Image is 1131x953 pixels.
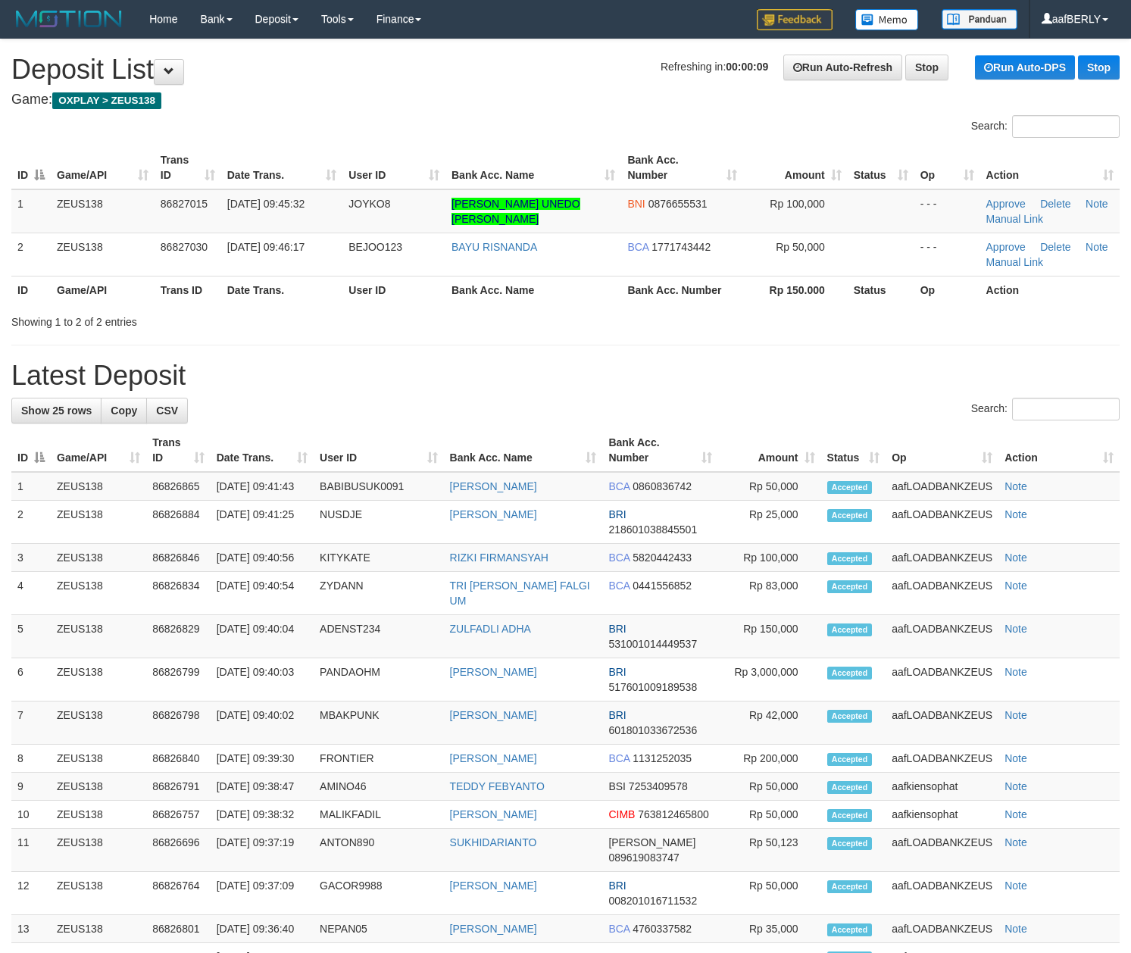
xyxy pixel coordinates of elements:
[986,256,1044,268] a: Manual Link
[51,146,155,189] th: Game/API: activate to sort column ascending
[211,472,314,501] td: [DATE] 09:41:43
[51,745,146,773] td: ZEUS138
[146,544,211,572] td: 86826846
[146,658,211,701] td: 86826799
[608,851,679,864] span: Copy 089619083747 to clipboard
[314,745,443,773] td: FRONTIER
[633,752,692,764] span: Copy 1131252035 to clipboard
[450,480,537,492] a: [PERSON_NAME]
[11,8,127,30] img: MOTION_logo.png
[314,801,443,829] td: MALIKFADIL
[718,429,821,472] th: Amount: activate to sort column ascending
[348,198,390,210] span: JOYKO8
[608,752,630,764] span: BCA
[914,233,980,276] td: - - -
[986,213,1044,225] a: Manual Link
[314,701,443,745] td: MBAKPUNK
[718,872,821,915] td: Rp 50,000
[608,523,697,536] span: Copy 218601038845501 to clipboard
[608,580,630,592] span: BCA
[11,801,51,829] td: 10
[1040,198,1070,210] a: Delete
[51,701,146,745] td: ZEUS138
[1078,55,1120,80] a: Stop
[314,773,443,801] td: AMINO46
[726,61,768,73] strong: 00:00:09
[1012,115,1120,138] input: Search:
[718,745,821,773] td: Rp 200,000
[855,9,919,30] img: Button%20Memo.svg
[718,501,821,544] td: Rp 25,000
[51,829,146,872] td: ZEUS138
[886,773,998,801] td: aafkiensophat
[155,146,221,189] th: Trans ID: activate to sort column ascending
[211,429,314,472] th: Date Trans.: activate to sort column ascending
[1004,752,1027,764] a: Note
[11,829,51,872] td: 11
[827,880,873,893] span: Accepted
[783,55,902,80] a: Run Auto-Refresh
[718,701,821,745] td: Rp 42,000
[11,276,51,304] th: ID
[638,808,708,820] span: Copy 763812465800 to clipboard
[450,780,545,792] a: TEDDY FEBYANTO
[211,872,314,915] td: [DATE] 09:37:09
[450,666,537,678] a: [PERSON_NAME]
[886,658,998,701] td: aafLOADBANKZEUS
[827,781,873,794] span: Accepted
[314,572,443,615] td: ZYDANN
[342,146,445,189] th: User ID: activate to sort column ascending
[718,544,821,572] td: Rp 100,000
[1004,836,1027,848] a: Note
[743,146,848,189] th: Amount: activate to sort column ascending
[914,276,980,304] th: Op
[51,915,146,943] td: ZEUS138
[51,615,146,658] td: ZEUS138
[11,429,51,472] th: ID: activate to sort column descending
[886,701,998,745] td: aafLOADBANKZEUS
[942,9,1017,30] img: panduan.png
[621,276,743,304] th: Bank Acc. Number
[633,580,692,592] span: Copy 0441556852 to clipboard
[886,829,998,872] td: aafLOADBANKZEUS
[314,472,443,501] td: BABIBUSUK0091
[886,615,998,658] td: aafLOADBANKZEUS
[342,276,445,304] th: User ID
[886,501,998,544] td: aafLOADBANKZEUS
[314,501,443,544] td: NUSDJE
[886,745,998,773] td: aafLOADBANKZEUS
[1004,923,1027,935] a: Note
[608,923,630,935] span: BCA
[886,801,998,829] td: aafkiensophat
[51,429,146,472] th: Game/API: activate to sort column ascending
[608,836,695,848] span: [PERSON_NAME]
[211,745,314,773] td: [DATE] 09:39:30
[11,501,51,544] td: 2
[633,551,692,564] span: Copy 5820442433 to clipboard
[444,429,603,472] th: Bank Acc. Name: activate to sort column ascending
[211,572,314,615] td: [DATE] 09:40:54
[971,398,1120,420] label: Search:
[450,880,537,892] a: [PERSON_NAME]
[146,472,211,501] td: 86826865
[1086,241,1108,253] a: Note
[886,429,998,472] th: Op: activate to sort column ascending
[314,429,443,472] th: User ID: activate to sort column ascending
[314,915,443,943] td: NEPAN05
[11,773,51,801] td: 9
[633,480,692,492] span: Copy 0860836742 to clipboard
[51,276,155,304] th: Game/API
[451,241,537,253] a: BAYU RISNANDA
[770,198,824,210] span: Rp 100,000
[11,615,51,658] td: 5
[980,276,1120,304] th: Action
[156,405,178,417] span: CSV
[608,880,626,892] span: BRI
[1004,623,1027,635] a: Note
[602,429,717,472] th: Bank Acc. Number: activate to sort column ascending
[450,808,537,820] a: [PERSON_NAME]
[314,615,443,658] td: ADENST234
[886,572,998,615] td: aafLOADBANKZEUS
[221,146,343,189] th: Date Trans.: activate to sort column ascending
[661,61,768,73] span: Refreshing in:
